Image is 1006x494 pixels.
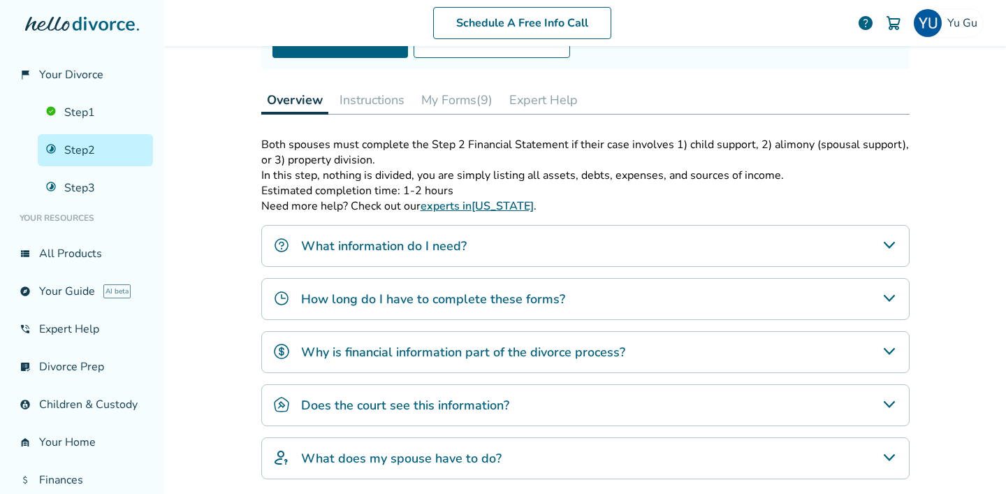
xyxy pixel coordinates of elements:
p: Estimated completion time: 1-2 hours [261,183,910,198]
span: Yu Gu [947,15,983,31]
span: flag_2 [20,69,31,80]
h4: Does the court see this information? [301,396,509,414]
img: How long do I have to complete these forms? [273,290,290,307]
span: garage_home [20,437,31,448]
a: Step2 [38,134,153,166]
p: In this step, nothing is divided, you are simply listing all assets, debts, expenses, and sources... [261,168,910,183]
a: Step1 [38,96,153,129]
span: account_child [20,399,31,410]
h4: What information do I need? [301,237,467,255]
span: attach_money [20,474,31,486]
span: list_alt_check [20,361,31,372]
button: Overview [261,86,328,115]
a: help [857,15,874,31]
button: Expert Help [504,86,583,114]
a: garage_homeYour Home [11,426,153,458]
div: What does my spouse have to do? [261,437,910,479]
a: list_alt_checkDivorce Prep [11,351,153,383]
a: account_childChildren & Custody [11,388,153,421]
div: Why is financial information part of the divorce process? [261,331,910,373]
p: Both spouses must complete the Step 2 Financial Statement if their case involves 1) child support... [261,137,910,168]
img: What information do I need? [273,237,290,254]
a: Schedule A Free Info Call [433,7,611,39]
iframe: Chat Widget [936,427,1006,494]
img: Cart [885,15,902,31]
img: Why is financial information part of the divorce process? [273,343,290,360]
div: Does the court see this information? [261,384,910,426]
img: Does the court see this information? [273,396,290,413]
p: Need more help? Check out our . [261,198,910,214]
img: What does my spouse have to do? [273,449,290,466]
div: 聊天小组件 [936,427,1006,494]
div: What information do I need? [261,225,910,267]
h4: Why is financial information part of the divorce process? [301,343,625,361]
h4: What does my spouse have to do? [301,449,502,467]
li: Your Resources [11,204,153,232]
img: YU GU [914,9,942,37]
a: experts in[US_STATE] [421,198,534,214]
h4: How long do I have to complete these forms? [301,290,565,308]
a: exploreYour GuideAI beta [11,275,153,307]
span: phone_in_talk [20,324,31,335]
button: Instructions [334,86,410,114]
button: My Forms(9) [416,86,498,114]
div: How long do I have to complete these forms? [261,278,910,320]
a: phone_in_talkExpert Help [11,313,153,345]
span: Your Divorce [39,67,103,82]
span: view_list [20,248,31,259]
a: Step3 [38,172,153,204]
a: view_listAll Products [11,238,153,270]
span: explore [20,286,31,297]
a: flag_2Your Divorce [11,59,153,91]
span: AI beta [103,284,131,298]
